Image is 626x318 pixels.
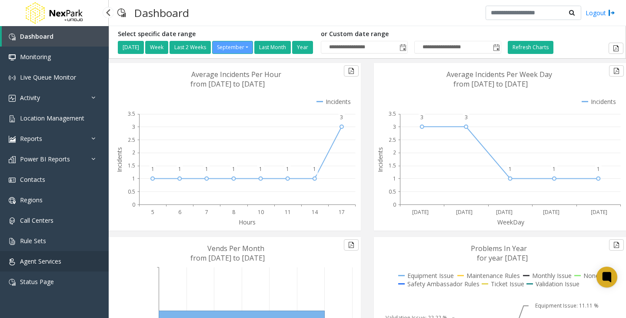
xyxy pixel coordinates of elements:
a: Dashboard [2,26,109,47]
img: 'icon' [9,95,16,102]
button: September [212,41,253,54]
button: Export to pdf [344,239,359,251]
text: 1 [509,165,512,173]
span: Live Queue Monitor [20,73,76,81]
text: 1.5 [389,162,396,169]
img: 'icon' [9,177,16,184]
text: 0 [393,201,396,208]
text: 1 [313,165,316,173]
text: 3 [465,114,468,121]
text: 1 [259,165,262,173]
text: from [DATE] to [DATE] [453,79,528,89]
img: pageIcon [117,2,126,23]
span: Location Management [20,114,84,122]
text: WeekDay [497,218,525,226]
text: 14 [312,208,318,216]
text: 17 [339,208,345,216]
text: [DATE] [456,208,473,216]
button: Week [145,41,168,54]
img: 'icon' [9,115,16,122]
a: Logout [586,8,615,17]
text: Hours [239,218,256,226]
span: Reports [20,134,42,143]
img: 'icon' [9,136,16,143]
text: 3.5 [128,110,135,117]
text: 3 [420,114,423,121]
text: 0 [132,201,135,208]
span: Power BI Reports [20,155,70,163]
img: 'icon' [9,218,16,224]
h3: Dashboard [130,2,193,23]
button: [DATE] [118,41,144,54]
text: 11 [285,208,291,216]
button: Export to pdf [609,65,624,77]
img: 'icon' [9,54,16,61]
text: 1 [178,165,181,173]
text: Average Incidents Per Hour [191,70,281,79]
img: 'icon' [9,258,16,265]
span: Regions [20,196,43,204]
button: Last Month [254,41,291,54]
button: Year [292,41,313,54]
text: Equipment Issue: 11.11 % [535,302,599,309]
text: 3 [132,123,135,131]
span: Toggle popup [491,41,501,54]
text: 0.5 [128,188,135,195]
span: Call Centers [20,216,53,224]
text: 1 [232,165,235,173]
text: for year [DATE] [477,253,528,263]
button: Export to pdf [609,239,624,251]
text: 0.5 [389,188,396,195]
text: Incidents [115,147,123,172]
span: Toggle popup [398,41,407,54]
text: 1 [151,165,154,173]
button: Refresh Charts [508,41,553,54]
text: from [DATE] to [DATE] [190,253,265,263]
span: Agent Services [20,257,61,265]
text: 2 [393,149,396,156]
text: 1.5 [128,162,135,169]
text: 1 [393,175,396,182]
span: Monitoring [20,53,51,61]
img: logout [608,8,615,17]
text: 2.5 [389,136,396,144]
text: Problems In Year [471,244,527,253]
text: 3 [340,114,343,121]
text: 1 [286,165,289,173]
img: 'icon' [9,156,16,163]
button: Last 2 Weeks [170,41,211,54]
text: Incidents [376,147,384,172]
text: 1 [205,165,208,173]
img: 'icon' [9,33,16,40]
text: 5 [151,208,154,216]
text: 2.5 [128,136,135,144]
img: 'icon' [9,74,16,81]
span: Activity [20,94,40,102]
button: Export to pdf [344,65,359,77]
text: 8 [232,208,235,216]
text: 3.5 [389,110,396,117]
h5: or Custom date range [321,30,501,38]
text: 1 [553,165,556,173]
text: [DATE] [412,208,429,216]
span: Contacts [20,175,45,184]
img: 'icon' [9,279,16,286]
text: [DATE] [496,208,513,216]
text: 3 [393,123,396,131]
text: Average Incidents Per Week Day [446,70,552,79]
span: Dashboard [20,32,53,40]
span: Rule Sets [20,237,46,245]
text: Vends Per Month [207,244,264,253]
text: 2 [132,149,135,156]
text: from [DATE] to [DATE] [190,79,265,89]
text: 1 [597,165,600,173]
text: [DATE] [591,208,607,216]
h5: Select specific date range [118,30,314,38]
img: 'icon' [9,197,16,204]
span: Status Page [20,278,54,286]
img: 'icon' [9,238,16,245]
text: 7 [205,208,208,216]
text: 1 [132,175,135,182]
text: 10 [258,208,264,216]
text: 6 [178,208,181,216]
